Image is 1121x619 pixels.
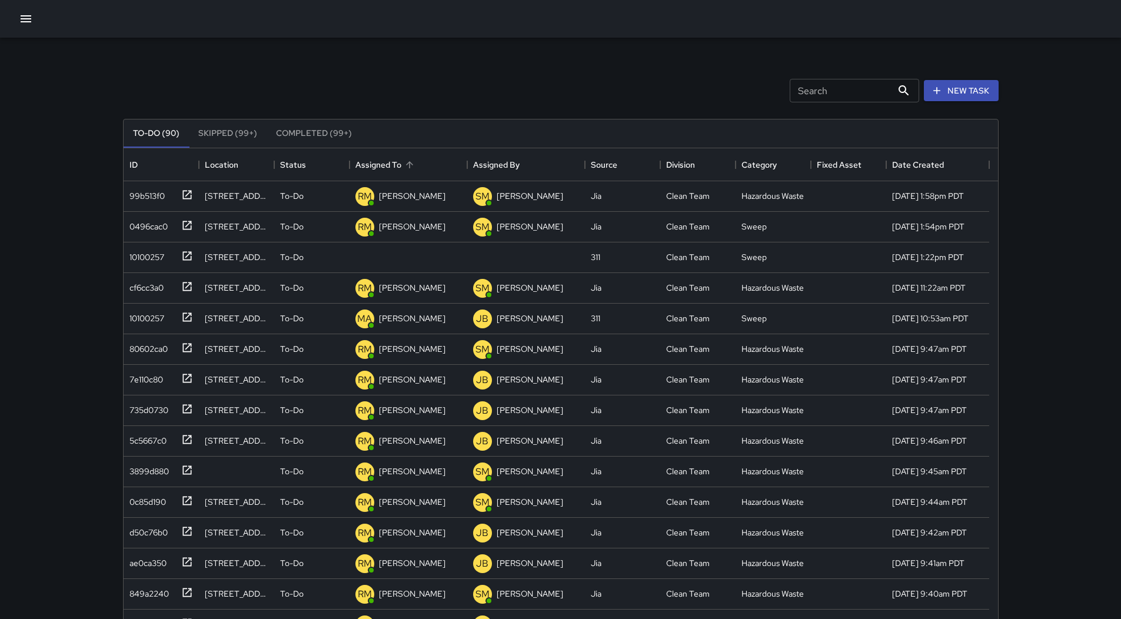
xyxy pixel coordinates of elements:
div: Clean Team [666,282,710,294]
div: 12 10th Street [205,557,268,569]
div: 95 Hayes Street [205,343,268,355]
p: RM [358,557,372,571]
p: [PERSON_NAME] [497,557,563,569]
div: Jia [591,557,601,569]
div: Clean Team [666,312,710,324]
p: [PERSON_NAME] [379,465,445,477]
div: 7e110c80 [125,369,163,385]
p: To-Do [280,435,304,447]
button: Completed (99+) [267,119,361,148]
p: RM [358,495,372,510]
div: cf6cc3a0 [125,277,164,294]
p: [PERSON_NAME] [497,221,563,232]
div: 9/8/2025, 9:45am PDT [892,465,967,477]
div: 9/8/2025, 11:22am PDT [892,282,966,294]
div: Clean Team [666,404,710,416]
p: [PERSON_NAME] [497,282,563,294]
div: Location [205,148,238,181]
div: 12 10th Street [205,190,268,202]
div: 125 Hayes Street [205,496,268,508]
div: Fixed Asset [817,148,861,181]
div: 0c85d190 [125,491,166,508]
div: 9/8/2025, 9:42am PDT [892,527,967,538]
p: [PERSON_NAME] [497,465,563,477]
p: [PERSON_NAME] [379,282,445,294]
p: SM [475,189,490,204]
div: ae0ca350 [125,553,167,569]
div: Assigned By [473,148,520,181]
div: Jia [591,343,601,355]
div: Hazardous Waste [741,190,804,202]
div: Date Created [886,148,989,181]
p: RM [358,404,372,418]
p: To-Do [280,343,304,355]
div: 9/8/2025, 1:54pm PDT [892,221,964,232]
div: Hazardous Waste [741,343,804,355]
p: To-Do [280,527,304,538]
p: To-Do [280,251,304,263]
p: [PERSON_NAME] [379,374,445,385]
div: Jia [591,588,601,600]
p: [PERSON_NAME] [497,404,563,416]
p: To-Do [280,374,304,385]
p: To-Do [280,557,304,569]
p: JB [476,434,488,448]
p: [PERSON_NAME] [497,374,563,385]
p: JB [476,526,488,540]
div: 1415 Market Street [205,282,268,294]
div: 9/8/2025, 1:22pm PDT [892,251,964,263]
p: JB [476,312,488,326]
div: Jia [591,496,601,508]
div: 9/8/2025, 9:46am PDT [892,435,967,447]
button: Sort [401,157,418,173]
p: MA [357,312,372,326]
div: Jia [591,404,601,416]
div: Clean Team [666,190,710,202]
div: Clean Team [666,251,710,263]
div: Jia [591,435,601,447]
div: Hazardous Waste [741,465,804,477]
p: To-Do [280,496,304,508]
div: 5c5667c0 [125,430,167,447]
div: 10100257 [125,308,164,324]
p: [PERSON_NAME] [379,588,445,600]
p: [PERSON_NAME] [379,312,445,324]
div: Jia [591,374,601,385]
p: To-Do [280,221,304,232]
div: 1408 Market Street [205,221,268,232]
p: [PERSON_NAME] [497,190,563,202]
p: JB [476,557,488,571]
div: 200 Van Ness Avenue [205,588,268,600]
div: 9/8/2025, 9:47am PDT [892,374,967,385]
div: Hazardous Waste [741,527,804,538]
p: To-Do [280,282,304,294]
p: [PERSON_NAME] [379,190,445,202]
p: RM [358,526,372,540]
div: Assigned To [355,148,401,181]
p: RM [358,189,372,204]
div: Assigned To [350,148,467,181]
div: Clean Team [666,465,710,477]
div: 9/8/2025, 9:47am PDT [892,404,967,416]
div: Jia [591,527,601,538]
div: 0496cac0 [125,216,168,232]
p: [PERSON_NAME] [497,435,563,447]
p: [PERSON_NAME] [379,496,445,508]
button: To-Do (90) [124,119,189,148]
div: 9/8/2025, 9:47am PDT [892,343,967,355]
div: Sweep [741,312,767,324]
div: Clean Team [666,374,710,385]
div: Hazardous Waste [741,588,804,600]
p: [PERSON_NAME] [497,588,563,600]
p: JB [476,404,488,418]
div: Assigned By [467,148,585,181]
div: Hazardous Waste [741,496,804,508]
div: Division [666,148,695,181]
p: [PERSON_NAME] [379,404,445,416]
p: To-Do [280,465,304,477]
div: Hazardous Waste [741,282,804,294]
div: ID [129,148,138,181]
p: [PERSON_NAME] [379,557,445,569]
p: SM [475,342,490,357]
div: Fixed Asset [811,148,886,181]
